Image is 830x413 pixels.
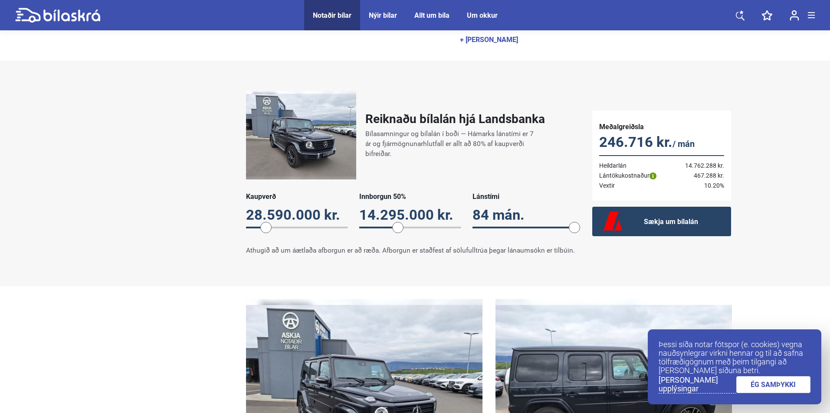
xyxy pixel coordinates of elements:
[359,207,461,223] div: 14.295.000 kr.
[736,376,811,393] a: ÉG SAMÞYKKI
[673,156,724,171] td: 14.762.288 kr.
[659,340,810,375] p: Þessi síða notar fótspor (e. cookies) vegna nauðsynlegrar virkni hennar og til að safna tölfræðig...
[313,11,351,20] a: Notaðir bílar
[246,207,348,223] div: 28.590.000 kr.
[246,246,575,256] p: Athugið að um áætlaða afborgun er að ræða. Afborgun er staðfest af sölufulltrúa þegar lánaumsókn ...
[365,112,545,126] h2: Reiknaðu bílalán hjá Landsbanka
[472,207,574,223] div: 84 mán.
[790,10,799,21] img: user-login.svg
[414,11,449,20] a: Allt um bíla
[673,139,695,149] span: / mán
[599,123,724,131] h5: Meðalgreiðsla
[365,129,536,159] p: Bílasamningur og bílalán í boði — Hámarks lánstími er 7 ár og fjármögnunarhlutfall er allt að 80%...
[599,181,673,191] td: Vextir
[467,11,498,20] a: Um okkur
[369,11,397,20] a: Nýir bílar
[599,134,724,152] p: 246.716 kr.
[599,171,673,181] td: Lántökukostnaður
[659,376,736,393] a: [PERSON_NAME] upplýsingar
[673,181,724,191] td: 10.20%
[673,171,724,181] td: 467.288 kr.
[460,36,518,43] div: + [PERSON_NAME]
[472,192,574,201] div: Lánstími
[359,192,461,201] div: Innborgun 50%
[246,192,348,201] div: Kaupverð
[592,207,731,236] a: Sækja um bílalán
[599,156,673,171] td: Heildarlán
